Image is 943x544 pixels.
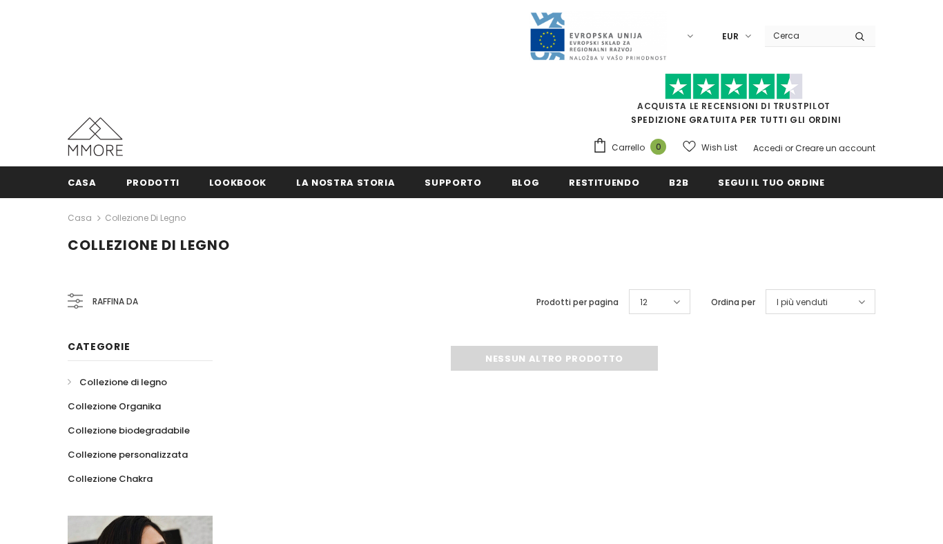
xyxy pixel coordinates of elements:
[68,117,123,156] img: Casi MMORE
[777,295,828,309] span: I più venduti
[753,142,783,154] a: Accedi
[512,166,540,197] a: Blog
[68,443,188,467] a: Collezione personalizzata
[637,100,830,112] a: Acquista le recensioni di TrustPilot
[711,295,755,309] label: Ordina per
[68,176,97,189] span: Casa
[718,166,824,197] a: Segui il tuo ordine
[536,295,619,309] label: Prodotti per pagina
[68,370,167,394] a: Collezione di legno
[612,141,645,155] span: Carrello
[722,30,739,43] span: EUR
[592,79,875,126] span: SPEDIZIONE GRATUITA PER TUTTI GLI ORDINI
[68,424,190,437] span: Collezione biodegradabile
[209,166,266,197] a: Lookbook
[68,467,153,491] a: Collezione Chakra
[640,295,648,309] span: 12
[68,394,161,418] a: Collezione Organika
[105,212,186,224] a: Collezione di legno
[785,142,793,154] span: or
[701,141,737,155] span: Wish List
[529,11,667,61] img: Javni Razpis
[650,139,666,155] span: 0
[296,176,395,189] span: La nostra storia
[68,210,92,226] a: Casa
[68,472,153,485] span: Collezione Chakra
[795,142,875,154] a: Creare un account
[683,135,737,159] a: Wish List
[665,73,803,100] img: Fidati di Pilot Stars
[765,26,844,46] input: Search Site
[512,176,540,189] span: Blog
[296,166,395,197] a: La nostra storia
[569,176,639,189] span: Restituendo
[79,376,167,389] span: Collezione di legno
[68,400,161,413] span: Collezione Organika
[93,294,138,309] span: Raffina da
[425,176,481,189] span: supporto
[126,166,179,197] a: Prodotti
[68,235,230,255] span: Collezione di legno
[592,137,673,158] a: Carrello 0
[68,166,97,197] a: Casa
[718,176,824,189] span: Segui il tuo ordine
[569,166,639,197] a: Restituendo
[68,340,130,353] span: Categorie
[669,166,688,197] a: B2B
[425,166,481,197] a: supporto
[209,176,266,189] span: Lookbook
[126,176,179,189] span: Prodotti
[529,30,667,41] a: Javni Razpis
[68,448,188,461] span: Collezione personalizzata
[669,176,688,189] span: B2B
[68,418,190,443] a: Collezione biodegradabile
